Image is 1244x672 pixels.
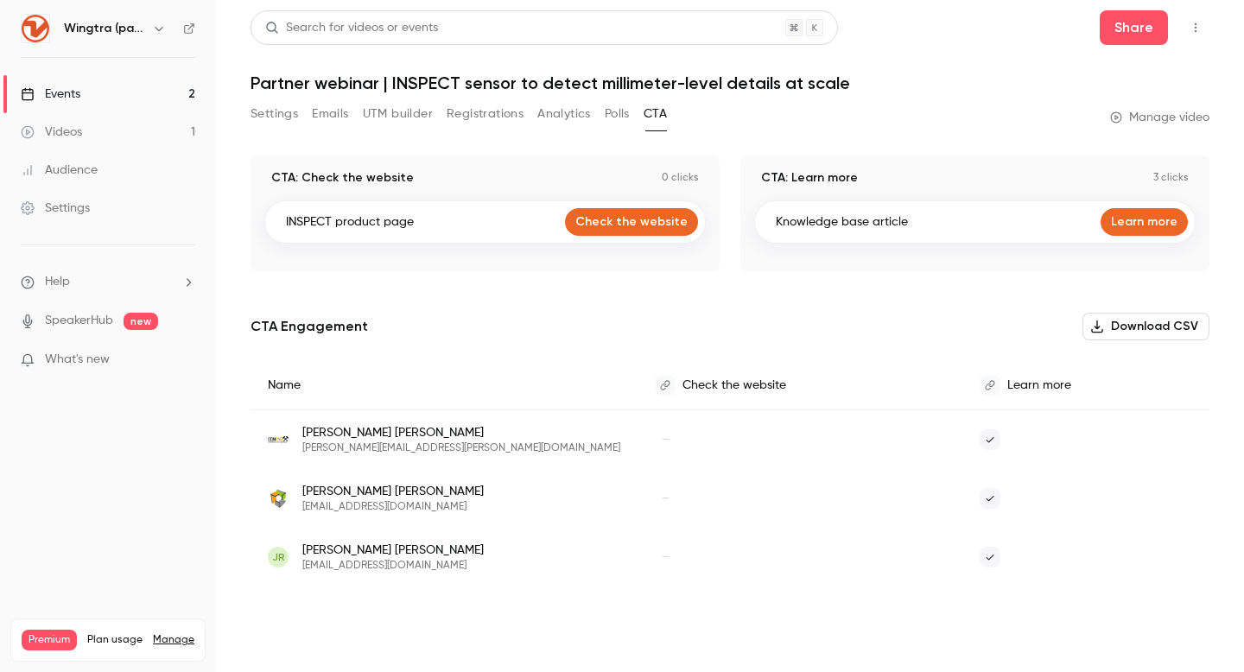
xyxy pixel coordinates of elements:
span: [PERSON_NAME] [PERSON_NAME] [302,483,484,500]
p: CTA Engagement [251,316,368,337]
span: – [655,488,676,509]
button: Analytics [537,100,591,128]
span: JR [272,549,285,565]
a: SpeakerHub [45,312,113,330]
span: Help [45,273,70,291]
p: INSPECT product page [286,213,414,231]
div: Events [21,86,80,103]
div: Search for videos or events [265,19,438,37]
div: Settings [21,200,90,217]
span: new [124,313,158,330]
span: [PERSON_NAME][EMAIL_ADDRESS][PERSON_NAME][DOMAIN_NAME] [302,441,620,455]
h1: Partner webinar | INSPECT sensor to detect millimeter-level details at scale [251,73,1209,93]
p: CTA: Check the website [271,169,414,187]
a: Manage [153,633,194,647]
span: What's new [45,351,110,369]
span: Plan usage [87,633,143,647]
span: – [655,547,676,567]
button: Emails [312,100,348,128]
p: CTA: Learn more [761,169,858,187]
button: Registrations [447,100,524,128]
button: Share [1100,10,1168,45]
a: Check the website [565,208,698,236]
p: Knowledge base article [776,213,908,231]
span: Premium [22,630,77,650]
div: Videos [21,124,82,141]
span: – [655,429,676,450]
button: UTM builder [363,100,433,128]
img: ccmeng.net [268,429,289,450]
button: Settings [251,100,298,128]
button: Polls [605,100,630,128]
a: Learn more [1101,208,1188,236]
span: [EMAIL_ADDRESS][DOMAIN_NAME] [302,559,484,573]
button: CTA [644,100,667,128]
span: [PERSON_NAME] [PERSON_NAME] [302,424,620,441]
a: Manage video [1110,109,1209,126]
span: Learn more [1007,379,1071,391]
div: Audience [21,162,98,179]
p: 0 clicks [662,171,699,185]
span: [EMAIL_ADDRESS][DOMAIN_NAME] [302,500,484,514]
li: help-dropdown-opener [21,273,195,291]
p: 3 clicks [1153,171,1189,185]
h6: Wingtra (partners) [64,20,145,37]
span: Check the website [682,379,786,391]
div: Name [251,361,638,410]
span: [PERSON_NAME] [PERSON_NAME] [302,542,484,559]
img: Wingtra (partners) [22,15,49,42]
button: Download CSV [1082,313,1209,340]
img: gestecner.com [268,488,289,509]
